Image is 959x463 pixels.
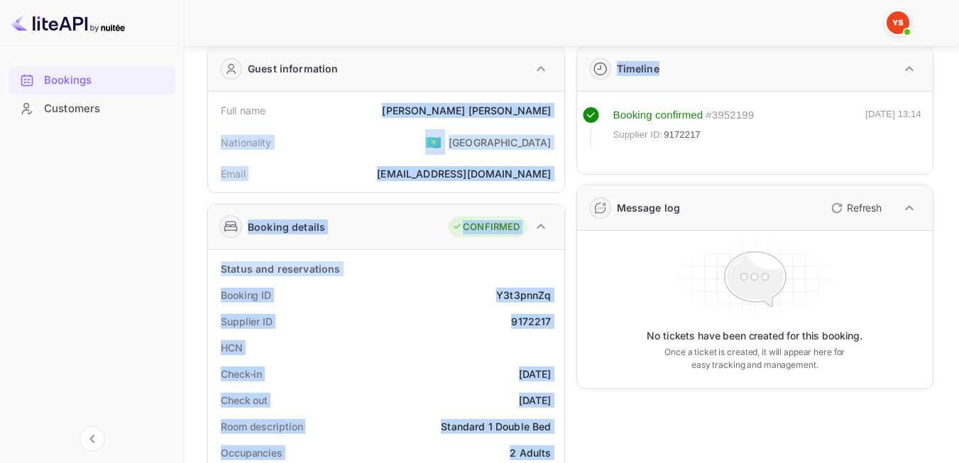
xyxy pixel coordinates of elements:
div: Supplier ID [221,314,273,329]
span: United States [425,129,442,155]
div: Nationality [221,135,272,150]
div: Check-in [221,366,262,381]
a: Bookings [9,67,175,93]
div: Bookings [44,72,168,89]
div: Message log [617,200,681,215]
img: LiteAPI logo [11,11,125,34]
div: [DATE] [519,366,552,381]
span: Supplier ID: [613,128,663,142]
button: Collapse navigation [80,426,105,452]
img: Yandex Support [887,11,909,34]
p: Refresh [847,200,882,215]
div: Booking confirmed [613,107,703,124]
div: Full name [221,103,265,118]
button: Refresh [823,197,887,219]
div: HCN [221,340,243,355]
div: Standard 1 Double Bed [441,419,551,434]
div: Y3t3pnnZq [496,288,551,303]
a: Customers [9,95,175,121]
div: 9172217 [511,314,551,329]
div: Bookings [9,67,175,94]
div: [DATE] 13:14 [865,107,921,148]
div: # 3952199 [706,107,754,124]
div: Customers [44,101,168,117]
div: Customers [9,95,175,123]
div: Room description [221,419,302,434]
div: [PERSON_NAME] [PERSON_NAME] [382,103,551,118]
div: Timeline [617,61,659,76]
div: Occupancies [221,445,283,460]
div: Status and reservations [221,261,340,276]
p: No tickets have been created for this booking. [647,329,862,343]
div: Booking details [248,219,325,234]
div: [GEOGRAPHIC_DATA] [449,135,552,150]
span: 9172217 [664,128,701,142]
div: [DATE] [519,393,552,408]
div: Guest information [248,61,339,76]
div: Email [221,166,246,181]
div: [EMAIL_ADDRESS][DOMAIN_NAME] [377,166,551,181]
div: CONFIRMED [452,220,520,234]
div: 2 Adults [510,445,551,460]
div: Check out [221,393,268,408]
p: Once a ticket is created, it will appear here for easy tracking and management. [660,346,850,371]
div: Booking ID [221,288,271,303]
